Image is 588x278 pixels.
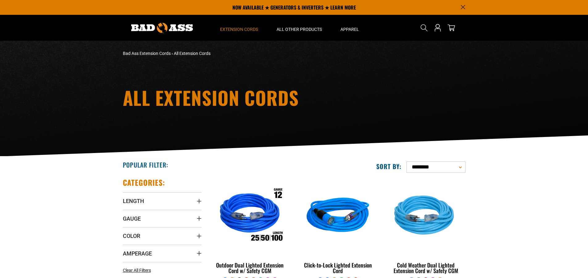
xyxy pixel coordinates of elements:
div: Click-to-Lock Lighted Extension Cord [298,262,377,273]
img: blue [299,181,377,252]
a: blue Click-to-Lock Lighted Extension Cord [298,178,377,277]
summary: Color [123,227,202,244]
h2: Popular Filter: [123,161,168,169]
span: All Extension Cords [174,51,211,56]
span: Amperage [123,250,152,257]
label: Sort by: [376,162,402,170]
summary: Gauge [123,210,202,227]
span: Clear All Filters [123,268,151,273]
img: Outdoor Dual Lighted Extension Cord w/ Safety CGM [211,181,289,252]
a: Clear All Filters [123,267,153,274]
h2: Categories: [123,178,165,187]
a: Light Blue Cold Weather Dual Lighted Extension Cord w/ Safety CGM [386,178,465,277]
img: Bad Ass Extension Cords [131,23,193,33]
summary: Extension Cords [211,15,267,41]
summary: Search [419,23,429,33]
div: Outdoor Dual Lighted Extension Cord w/ Safety CGM [211,262,290,273]
span: Extension Cords [220,27,258,32]
summary: Amperage [123,245,202,262]
span: Apparel [340,27,359,32]
div: Cold Weather Dual Lighted Extension Cord w/ Safety CGM [386,262,465,273]
img: Light Blue [387,181,465,252]
a: Outdoor Dual Lighted Extension Cord w/ Safety CGM Outdoor Dual Lighted Extension Cord w/ Safety CGM [211,178,290,277]
a: Bad Ass Extension Cords [123,51,171,56]
span: All Other Products [277,27,322,32]
span: Color [123,232,140,239]
span: Length [123,197,144,205]
span: › [172,51,173,56]
h1: All Extension Cords [123,88,348,107]
nav: breadcrumbs [123,50,348,57]
summary: All Other Products [267,15,331,41]
span: Gauge [123,215,141,222]
summary: Length [123,192,202,210]
summary: Apparel [331,15,368,41]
